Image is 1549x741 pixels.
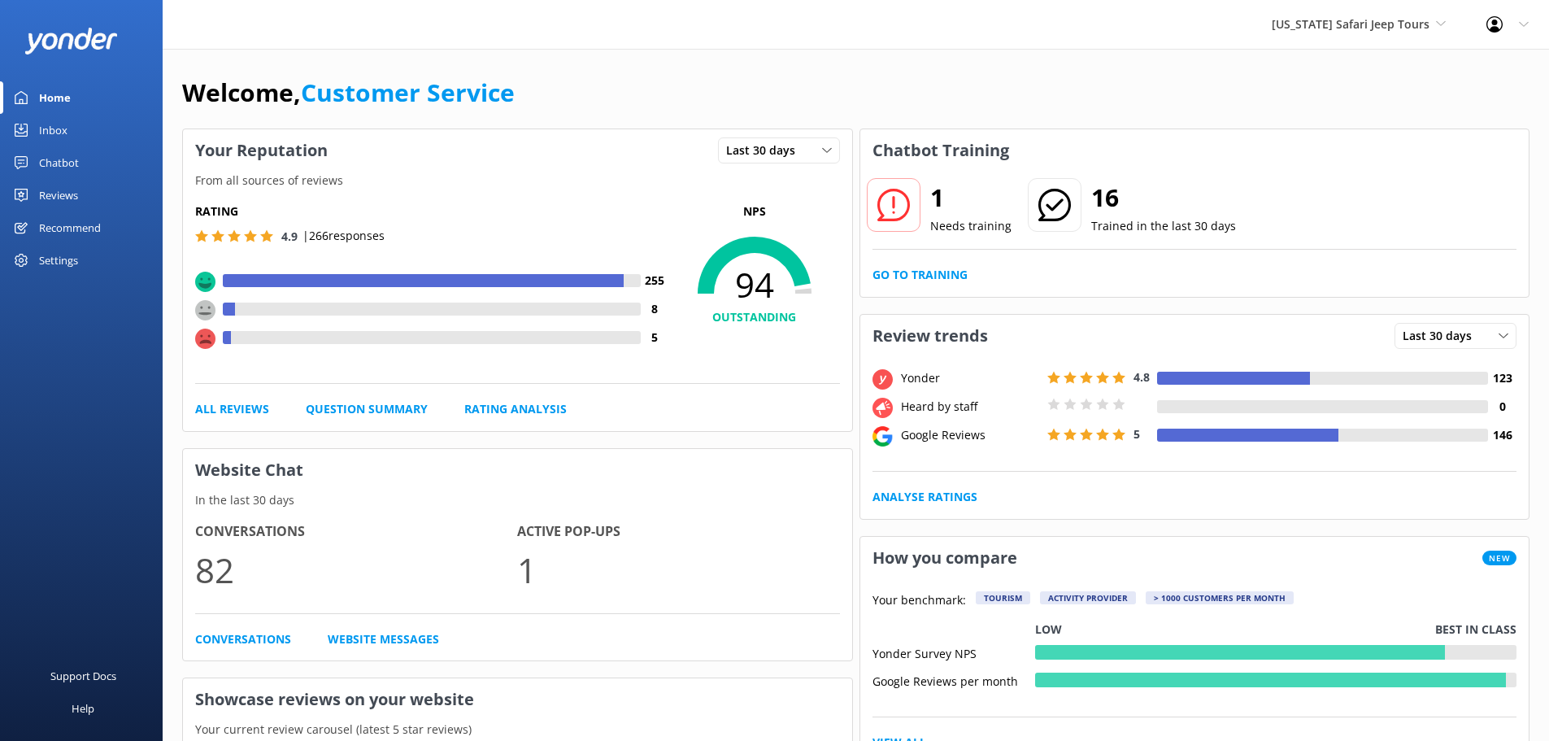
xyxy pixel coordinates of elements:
div: Inbox [39,114,67,146]
div: Heard by staff [897,398,1043,416]
h4: 123 [1488,369,1516,387]
div: Tourism [976,591,1030,604]
span: Last 30 days [726,142,805,159]
p: NPS [669,203,840,220]
p: 1 [517,543,839,597]
h4: OUTSTANDING [669,308,840,326]
a: All Reviews [195,400,269,418]
p: Low [1035,621,1062,639]
span: 5 [1133,426,1140,442]
div: Activity Provider [1040,591,1136,604]
p: | 266 responses [302,227,385,245]
h3: Your Reputation [183,129,340,172]
h2: 1 [930,178,1012,217]
a: Conversations [195,630,291,648]
div: Yonder Survey NPS [872,645,1035,660]
h3: Review trends [860,315,1000,357]
a: Go to Training [872,266,968,284]
h4: Active Pop-ups [517,521,839,543]
p: Your benchmark: [872,591,966,611]
div: Home [39,81,71,114]
p: Your current review carousel (latest 5 star reviews) [183,721,852,739]
div: Google Reviews [897,426,1043,444]
p: Needs training [930,217,1012,235]
div: > 1000 customers per month [1146,591,1294,604]
h3: Showcase reviews on your website [183,678,852,721]
div: Recommend [39,211,101,244]
h4: Conversations [195,521,517,543]
span: 4.8 [1133,369,1150,385]
span: New [1482,551,1516,565]
div: Reviews [39,179,78,211]
span: Last 30 days [1403,327,1482,345]
a: Rating Analysis [464,400,567,418]
div: Settings [39,244,78,277]
div: Help [72,692,94,725]
a: Website Messages [328,630,439,648]
span: 4.9 [281,229,298,244]
h3: Website Chat [183,449,852,491]
p: Trained in the last 30 days [1091,217,1236,235]
div: Yonder [897,369,1043,387]
a: Analyse Ratings [872,488,977,506]
p: From all sources of reviews [183,172,852,190]
h5: Rating [195,203,669,220]
h2: 16 [1091,178,1236,217]
img: yonder-white-logo.png [24,28,118,54]
span: 94 [669,264,840,305]
span: [US_STATE] Safari Jeep Tours [1272,16,1429,32]
div: Support Docs [50,660,116,692]
p: Best in class [1435,621,1516,639]
a: Customer Service [301,76,515,109]
h4: 255 [641,272,669,290]
h4: 5 [641,329,669,347]
h4: 0 [1488,398,1516,416]
div: Google Reviews per month [872,673,1035,687]
p: In the last 30 days [183,491,852,509]
p: 82 [195,543,517,597]
h1: Welcome, [182,73,515,112]
h4: 146 [1488,426,1516,444]
a: Question Summary [306,400,428,418]
div: Chatbot [39,146,79,179]
h3: Chatbot Training [860,129,1021,172]
h3: How you compare [860,537,1029,579]
h4: 8 [641,300,669,318]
